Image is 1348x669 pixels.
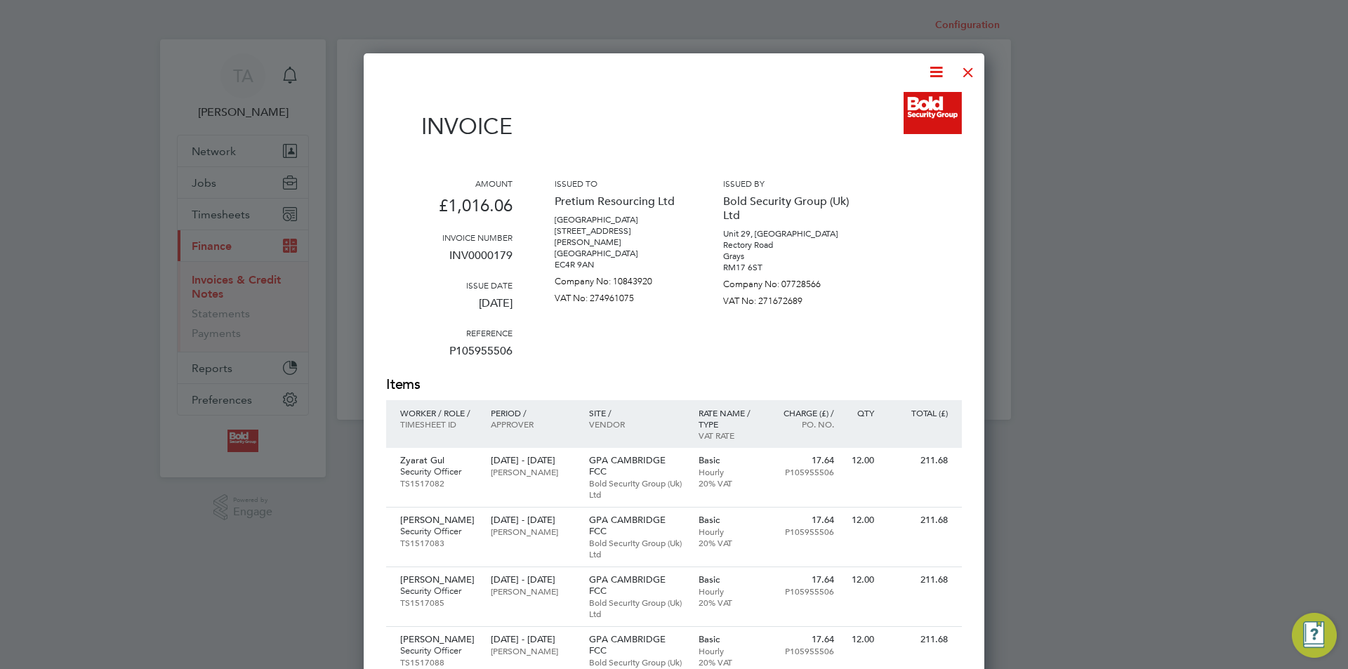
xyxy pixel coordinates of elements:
[491,466,574,477] p: [PERSON_NAME]
[400,455,477,466] p: Zyarat Gul
[400,418,477,430] p: Timesheet ID
[400,477,477,489] p: TS1517082
[773,645,834,656] p: P105955506
[555,189,681,214] p: Pretium Resourcing Ltd
[723,273,850,290] p: Company No: 07728566
[491,418,574,430] p: Approver
[699,574,760,585] p: Basic
[491,574,574,585] p: [DATE] - [DATE]
[589,634,685,656] p: GPA CAMBRIDGE FCC
[386,243,513,279] p: INV0000179
[848,634,874,645] p: 12.00
[699,526,760,537] p: Hourly
[723,290,850,307] p: VAT No: 271672689
[589,477,685,500] p: Bold Security Group (Uk) Ltd
[491,407,574,418] p: Period /
[400,656,477,668] p: TS1517088
[699,477,760,489] p: 20% VAT
[400,515,477,526] p: [PERSON_NAME]
[555,248,681,259] p: [GEOGRAPHIC_DATA]
[491,526,574,537] p: [PERSON_NAME]
[773,455,834,466] p: 17.64
[386,279,513,291] h3: Issue date
[589,407,685,418] p: Site /
[491,634,574,645] p: [DATE] - [DATE]
[699,634,760,645] p: Basic
[386,113,513,140] h1: Invoice
[699,515,760,526] p: Basic
[773,407,834,418] p: Charge (£) /
[400,537,477,548] p: TS1517083
[723,239,850,251] p: Rectory Road
[888,574,948,585] p: 211.68
[699,585,760,597] p: Hourly
[699,645,760,656] p: Hourly
[491,455,574,466] p: [DATE] - [DATE]
[491,585,574,597] p: [PERSON_NAME]
[589,537,685,559] p: Bold Security Group (Uk) Ltd
[491,515,574,526] p: [DATE] - [DATE]
[555,178,681,189] h3: Issued to
[773,634,834,645] p: 17.64
[848,515,874,526] p: 12.00
[386,189,513,232] p: £1,016.06
[400,466,477,477] p: Security Officer
[723,178,850,189] h3: Issued by
[723,189,850,228] p: Bold Security Group (Uk) Ltd
[773,466,834,477] p: P105955506
[773,526,834,537] p: P105955506
[555,259,681,270] p: EC4R 9AN
[589,574,685,597] p: GPA CAMBRIDGE FCC
[888,455,948,466] p: 211.68
[555,225,681,248] p: [STREET_ADDRESS][PERSON_NAME]
[386,338,513,375] p: P105955506
[589,455,685,477] p: GPA CAMBRIDGE FCC
[1292,613,1337,658] button: Engage Resource Center
[555,287,681,304] p: VAT No: 274961075
[723,262,850,273] p: RM17 6ST
[386,178,513,189] h3: Amount
[699,656,760,668] p: 20% VAT
[723,228,850,239] p: Unit 29, [GEOGRAPHIC_DATA]
[400,585,477,597] p: Security Officer
[491,645,574,656] p: [PERSON_NAME]
[888,634,948,645] p: 211.68
[400,645,477,656] p: Security Officer
[400,574,477,585] p: [PERSON_NAME]
[773,515,834,526] p: 17.64
[699,597,760,608] p: 20% VAT
[386,375,962,395] h2: Items
[848,455,874,466] p: 12.00
[589,597,685,619] p: Bold Security Group (Uk) Ltd
[773,574,834,585] p: 17.64
[386,291,513,327] p: [DATE]
[699,455,760,466] p: Basic
[773,585,834,597] p: P105955506
[386,232,513,243] h3: Invoice number
[400,597,477,608] p: TS1517085
[386,327,513,338] h3: Reference
[400,407,477,418] p: Worker / Role /
[723,251,850,262] p: Grays
[589,515,685,537] p: GPA CAMBRIDGE FCC
[888,407,948,418] p: Total (£)
[699,407,760,430] p: Rate name / type
[848,407,874,418] p: QTY
[699,430,760,441] p: VAT rate
[773,418,834,430] p: Po. No.
[904,92,962,134] img: bold-logo-remittance.png
[589,418,685,430] p: Vendor
[699,466,760,477] p: Hourly
[555,214,681,225] p: [GEOGRAPHIC_DATA]
[848,574,874,585] p: 12.00
[400,526,477,537] p: Security Officer
[699,537,760,548] p: 20% VAT
[400,634,477,645] p: [PERSON_NAME]
[555,270,681,287] p: Company No: 10843920
[888,515,948,526] p: 211.68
